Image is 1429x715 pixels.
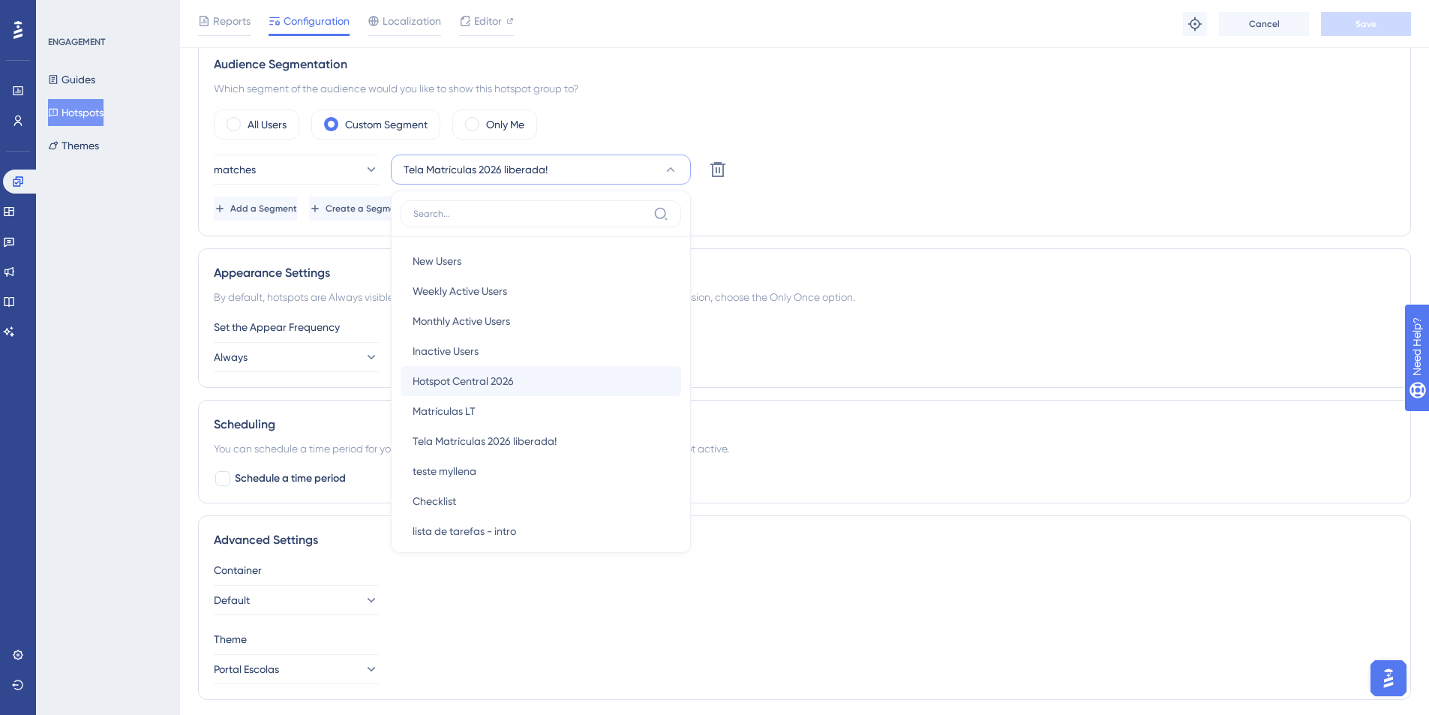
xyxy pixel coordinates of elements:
[401,366,681,396] button: Hotspot Central 2026
[1366,656,1411,701] iframe: UserGuiding AI Assistant Launcher
[214,56,1395,74] div: Audience Segmentation
[413,252,461,270] span: New Users
[48,36,105,48] div: ENGAGEMENT
[345,116,428,134] label: Custom Segment
[214,440,1395,458] div: You can schedule a time period for your hotspots to appear. Scheduling will not work if the statu...
[248,116,287,134] label: All Users
[401,486,681,516] button: Checklist
[214,318,1395,336] div: Set the Appear Frequency
[214,155,379,185] button: matches
[214,416,1395,434] div: Scheduling
[214,80,1395,98] div: Which segment of the audience would you like to show this hotspot group to?
[486,116,524,134] label: Only Me
[214,591,250,609] span: Default
[1219,12,1309,36] button: Cancel
[401,336,681,366] button: Inactive Users
[48,132,99,159] button: Themes
[401,246,681,276] button: New Users
[401,396,681,426] button: Matrículas LT
[35,4,94,22] span: Need Help?
[401,306,681,336] button: Monthly Active Users
[214,342,379,372] button: Always
[1249,18,1280,30] span: Cancel
[383,12,441,30] span: Localization
[413,462,476,480] span: teste myllena
[413,372,514,390] span: Hotspot Central 2026
[235,470,346,488] span: Schedule a time period
[1355,18,1376,30] span: Save
[413,522,516,540] span: lista de tarefas - intro
[1321,12,1411,36] button: Save
[309,197,404,221] button: Create a Segment
[214,161,256,179] span: matches
[391,155,691,185] button: Tela Matrículas 2026 liberada!
[214,531,1395,549] div: Advanced Settings
[214,585,379,615] button: Default
[214,264,1395,282] div: Appearance Settings
[214,348,248,366] span: Always
[413,402,476,420] span: Matrículas LT
[48,66,95,93] button: Guides
[474,12,502,30] span: Editor
[413,208,647,220] input: Search...
[214,654,379,684] button: Portal Escolas
[413,432,557,450] span: Tela Matrículas 2026 liberada!
[214,197,297,221] button: Add a Segment
[413,282,507,300] span: Weekly Active Users
[401,516,681,546] button: lista de tarefas - intro
[284,12,350,30] span: Configuration
[404,161,548,179] span: Tela Matrículas 2026 liberada!
[413,342,479,360] span: Inactive Users
[401,426,681,456] button: Tela Matrículas 2026 liberada!
[214,288,1395,306] div: By default, hotspots are Always visible for your end users. To make them visible only during a si...
[214,561,1395,579] div: Container
[230,203,297,215] span: Add a Segment
[413,492,456,510] span: Checklist
[401,276,681,306] button: Weekly Active Users
[326,203,404,215] span: Create a Segment
[413,312,510,330] span: Monthly Active Users
[401,456,681,486] button: teste myllena
[48,99,104,126] button: Hotspots
[214,630,1395,648] div: Theme
[214,660,279,678] span: Portal Escolas
[213,12,251,30] span: Reports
